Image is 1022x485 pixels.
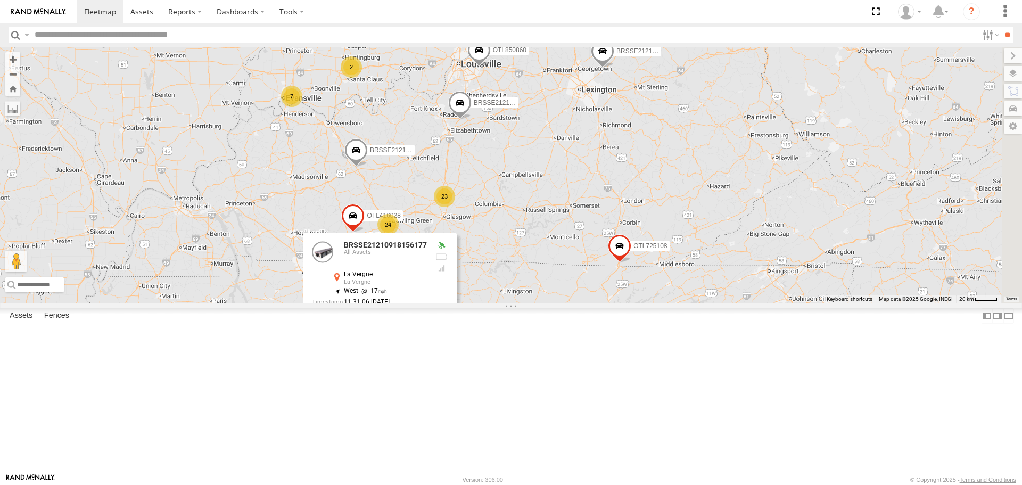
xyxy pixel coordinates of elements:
div: Version: 306.00 [463,476,503,483]
span: OTL416028 [367,212,400,219]
span: BRSSE21210918156183 [370,146,441,154]
span: Map data ©2025 Google, INEGI [879,296,953,302]
label: Hide Summary Table [1003,308,1014,324]
label: Search Query [22,27,31,43]
div: 2 [341,56,362,78]
button: Zoom out [5,67,20,81]
label: Search Filter Options [978,27,1001,43]
a: BRSSE21210918156177 [344,241,427,250]
span: OTL725108 [633,242,667,250]
a: Visit our Website [6,474,55,485]
span: OTL850860 [493,46,526,54]
div: La Vergne [344,280,427,286]
button: Zoom Home [5,81,20,96]
div: © Copyright 2025 - [910,476,1016,483]
label: Dock Summary Table to the Right [992,308,1003,324]
label: Measure [5,101,20,116]
img: rand-logo.svg [11,8,66,15]
span: BRSSE21210918156181 [616,47,688,55]
a: Terms (opens in new tab) [1006,297,1017,301]
label: Fences [39,309,75,324]
div: All Assets [344,250,427,256]
label: Map Settings [1004,119,1022,134]
div: Last Event GSM Signal Strength [435,265,448,273]
span: 20 km [959,296,974,302]
div: Valid GPS Fix [435,242,448,250]
div: Date/time of location update [312,299,427,306]
span: 17 [358,287,388,295]
div: La Vergne [344,272,427,278]
button: Zoom in [5,52,20,67]
span: BRSSE21210918156178 [474,99,545,106]
div: Sehmedin Golubovic [894,4,925,20]
label: Assets [4,309,38,324]
button: Map Scale: 20 km per 40 pixels [956,295,1001,303]
i: ? [963,3,980,20]
div: 23 [434,186,455,207]
span: West [344,287,358,295]
button: Drag Pegman onto the map to open Street View [5,251,27,272]
a: Terms and Conditions [960,476,1016,483]
button: Keyboard shortcuts [827,295,872,303]
a: View Asset Details [312,242,333,263]
label: Dock Summary Table to the Left [982,308,992,324]
div: 7 [281,86,302,107]
div: 24 [377,214,399,235]
div: No battery health information received from this device. [435,253,448,261]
